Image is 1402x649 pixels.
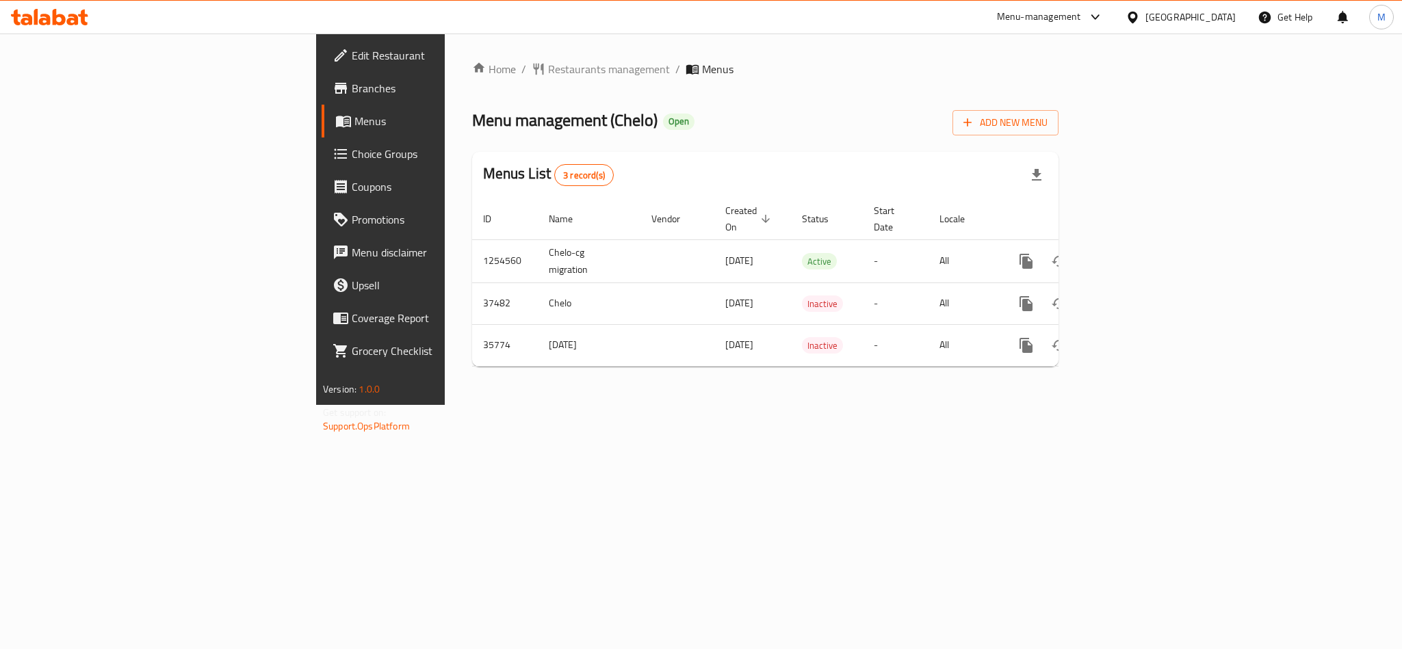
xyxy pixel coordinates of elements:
[929,282,999,324] td: All
[352,211,539,228] span: Promotions
[929,239,999,282] td: All
[554,164,614,186] div: Total records count
[675,61,680,77] li: /
[483,211,509,227] span: ID
[352,244,539,261] span: Menu disclaimer
[663,114,694,130] div: Open
[963,114,1048,131] span: Add New Menu
[472,198,1152,367] table: enhanced table
[802,338,843,354] span: Inactive
[472,61,1059,77] nav: breadcrumb
[1145,10,1236,25] div: [GEOGRAPHIC_DATA]
[322,334,550,367] a: Grocery Checklist
[352,178,539,195] span: Coupons
[651,211,698,227] span: Vendor
[323,417,410,435] a: Support.OpsPlatform
[538,324,640,366] td: [DATE]
[352,80,539,96] span: Branches
[802,254,837,269] span: Active
[1377,10,1386,25] span: M
[549,211,590,227] span: Name
[725,294,753,312] span: [DATE]
[323,403,386,421] span: Get support on:
[802,296,843,312] span: Inactive
[1043,245,1076,278] button: Change Status
[725,336,753,354] span: [DATE]
[863,282,929,324] td: -
[322,72,550,105] a: Branches
[548,61,670,77] span: Restaurants management
[322,203,550,236] a: Promotions
[322,236,550,269] a: Menu disclaimer
[802,211,846,227] span: Status
[863,239,929,282] td: -
[352,47,539,64] span: Edit Restaurant
[874,202,912,235] span: Start Date
[702,61,734,77] span: Menus
[352,277,539,293] span: Upsell
[555,169,613,182] span: 3 record(s)
[352,146,539,162] span: Choice Groups
[322,302,550,334] a: Coverage Report
[322,170,550,203] a: Coupons
[352,343,539,359] span: Grocery Checklist
[322,39,550,72] a: Edit Restaurant
[999,198,1152,240] th: Actions
[1043,287,1076,320] button: Change Status
[538,282,640,324] td: Chelo
[354,113,539,129] span: Menus
[352,310,539,326] span: Coverage Report
[1010,245,1043,278] button: more
[322,105,550,137] a: Menus
[1043,329,1076,362] button: Change Status
[322,137,550,170] a: Choice Groups
[725,252,753,269] span: [DATE]
[725,202,775,235] span: Created On
[532,61,670,77] a: Restaurants management
[1010,329,1043,362] button: more
[359,380,380,398] span: 1.0.0
[1020,159,1053,191] div: Export file
[939,211,983,227] span: Locale
[323,380,356,398] span: Version:
[997,9,1081,25] div: Menu-management
[1010,287,1043,320] button: more
[472,105,658,135] span: Menu management ( Chelo )
[483,163,614,186] h2: Menus List
[802,337,843,354] div: Inactive
[663,116,694,127] span: Open
[322,269,550,302] a: Upsell
[952,110,1059,135] button: Add New Menu
[863,324,929,366] td: -
[929,324,999,366] td: All
[802,253,837,269] div: Active
[538,239,640,282] td: Chelo-cg migration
